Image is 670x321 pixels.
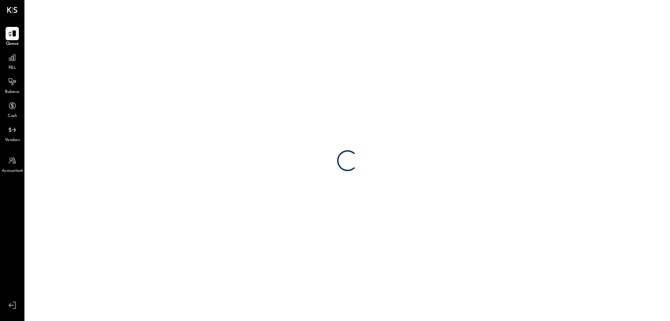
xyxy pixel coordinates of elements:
span: Balance [5,89,20,95]
a: Accountant [0,154,24,174]
span: Vendors [5,137,20,144]
a: Vendors [0,123,24,144]
a: Queue [0,27,24,47]
span: Cash [8,113,17,119]
span: Queue [6,41,19,47]
span: P&L [8,65,16,71]
span: Accountant [2,168,23,174]
a: Cash [0,99,24,119]
a: P&L [0,51,24,71]
a: Balance [0,75,24,95]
